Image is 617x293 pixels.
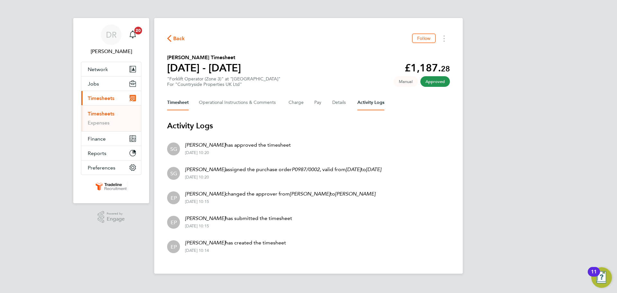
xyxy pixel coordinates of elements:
span: This timesheet has been approved. [420,76,450,87]
div: [DATE] 10:14 [185,248,286,253]
span: Demi Richens [81,48,141,55]
img: tradelinerecruitment-logo-retina.png [94,181,128,192]
span: EP [171,219,177,226]
button: Activity Logs [357,95,384,110]
h3: Activity Logs [167,121,450,131]
button: Back [167,34,185,42]
button: Timesheet [167,95,189,110]
button: Follow [412,33,436,43]
div: Ellie Page [167,216,180,229]
span: Follow [417,35,431,41]
button: Operational Instructions & Comments [199,95,278,110]
div: [DATE] 10:15 [185,224,292,229]
h2: [PERSON_NAME] Timesheet [167,54,241,61]
span: DR [106,31,117,39]
span: This timesheet was manually created. [394,76,418,87]
span: Back [173,35,185,42]
p: has submitted the timesheet [185,215,292,222]
em: P0987/0002 [292,166,320,172]
span: 28 [441,64,450,73]
div: 11 [591,272,597,280]
div: [DATE] 10:20 [185,150,291,155]
p: has created the timesheet [185,239,286,247]
p: has approved the timesheet [185,141,291,149]
span: Timesheets [88,95,114,101]
em: [PERSON_NAME] [185,191,225,197]
em: [PERSON_NAME] [290,191,330,197]
span: Engage [107,216,125,222]
em: [PERSON_NAME] [335,191,375,197]
em: [DATE] [346,166,361,172]
span: Powered by [107,211,125,216]
button: Details [332,95,347,110]
span: Finance [88,136,106,142]
span: Network [88,66,108,72]
app-decimal: £1,187. [405,62,450,74]
a: 20 [126,24,139,45]
em: [PERSON_NAME] [185,142,225,148]
div: "Forklift Operator (Zone 3)" at "[GEOGRAPHIC_DATA]" [167,76,281,87]
div: Sam Grey [167,142,180,155]
button: Network [81,62,141,76]
div: For "Countryside Properties UK Ltd" [167,82,281,87]
a: Go to home page [81,181,141,192]
button: Charge [289,95,304,110]
button: Timesheets Menu [438,33,450,43]
span: EP [171,194,177,201]
button: Finance [81,132,141,146]
span: SG [170,145,177,152]
button: Jobs [81,77,141,91]
h1: [DATE] - [DATE] [167,61,241,74]
p: assigned the purchase order , valid from to [185,166,381,173]
button: Timesheets [81,91,141,105]
a: Timesheets [88,111,114,117]
div: Sam Grey [167,167,180,180]
div: Ellie Page [167,240,180,253]
div: Ellie Page [167,191,180,204]
button: Preferences [81,160,141,175]
em: [DATE] [366,166,381,172]
div: [DATE] 10:15 [185,199,375,204]
em: [PERSON_NAME] [185,240,225,246]
span: Reports [88,150,106,156]
span: 20 [134,27,142,34]
a: Powered byEngage [98,211,125,223]
nav: Main navigation [73,18,149,203]
p: changed the approver from to [185,190,375,198]
a: Expenses [88,120,110,126]
div: Timesheets [81,105,141,131]
span: Preferences [88,165,115,171]
em: [PERSON_NAME] [185,215,225,221]
span: Jobs [88,81,99,87]
em: [PERSON_NAME] [185,166,225,172]
span: EP [171,243,177,250]
span: SG [170,170,177,177]
button: Open Resource Center, 11 new notifications [591,267,612,288]
button: Pay [314,95,322,110]
div: [DATE] 10:20 [185,175,381,180]
button: Reports [81,146,141,160]
a: DR[PERSON_NAME] [81,24,141,55]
